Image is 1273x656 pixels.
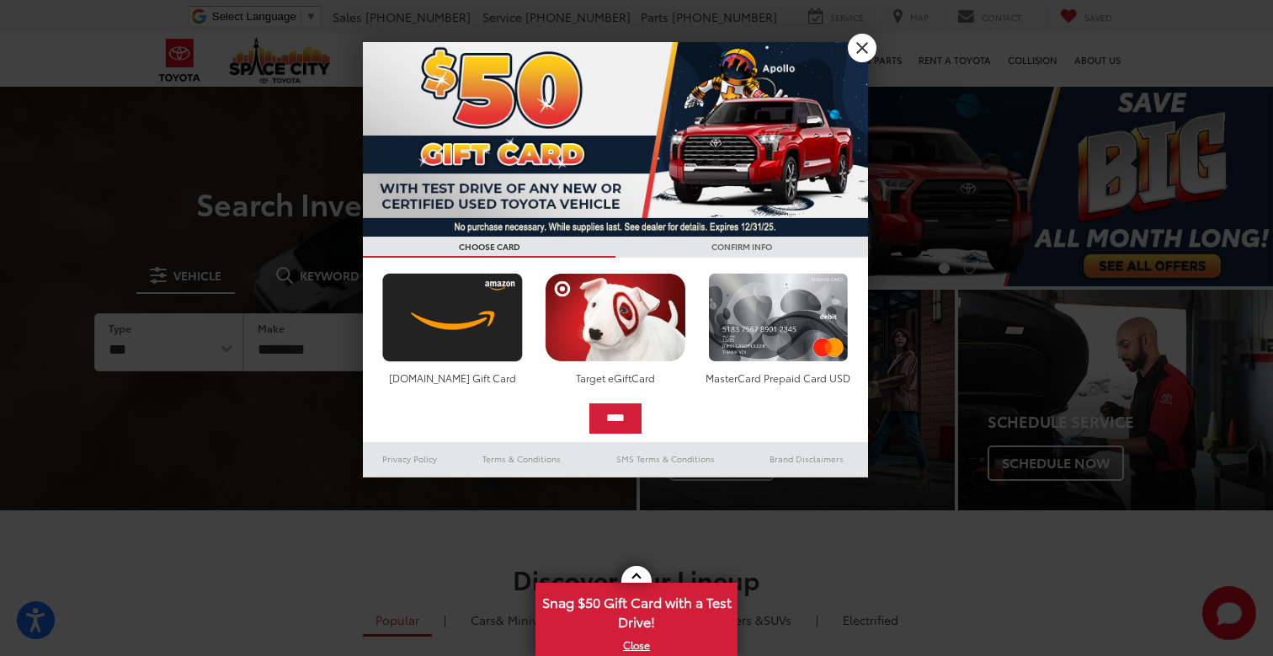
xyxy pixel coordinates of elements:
[541,371,690,385] div: Target eGiftCard
[704,371,853,385] div: MasterCard Prepaid Card USD
[363,42,868,237] img: 53411_top_152338.jpg
[457,449,586,469] a: Terms & Conditions
[537,584,736,636] span: Snag $50 Gift Card with a Test Drive!
[704,273,853,362] img: mastercard.png
[363,449,457,469] a: Privacy Policy
[378,371,527,385] div: [DOMAIN_NAME] Gift Card
[363,237,615,258] h3: CHOOSE CARD
[586,449,745,469] a: SMS Terms & Conditions
[745,449,868,469] a: Brand Disclaimers
[541,273,690,362] img: targetcard.png
[615,237,868,258] h3: CONFIRM INFO
[378,273,527,362] img: amazoncard.png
